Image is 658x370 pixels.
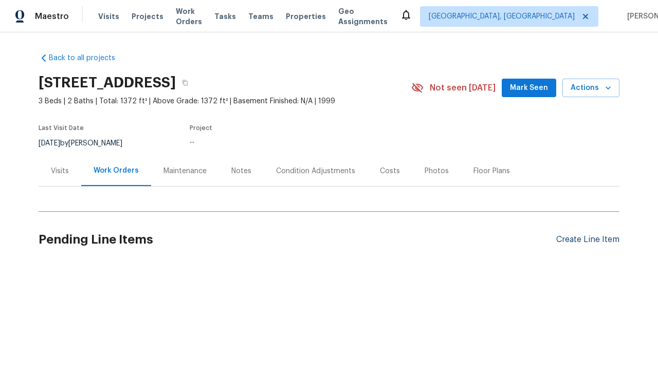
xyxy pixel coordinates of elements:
span: Teams [248,11,273,22]
a: Back to all projects [39,53,137,63]
h2: Pending Line Items [39,216,556,264]
div: Notes [231,166,251,176]
span: Properties [286,11,326,22]
span: Actions [571,82,611,95]
span: Not seen [DATE] [430,83,496,93]
span: Geo Assignments [338,6,388,27]
span: [DATE] [39,140,60,147]
div: Costs [380,166,400,176]
div: Create Line Item [556,235,619,245]
button: Actions [562,79,619,98]
div: Work Orders [94,165,139,176]
button: Copy Address [176,73,194,92]
div: Condition Adjustments [276,166,355,176]
span: Maestro [35,11,69,22]
span: Visits [98,11,119,22]
span: 3 Beds | 2 Baths | Total: 1372 ft² | Above Grade: 1372 ft² | Basement Finished: N/A | 1999 [39,96,411,106]
span: Projects [132,11,163,22]
span: [GEOGRAPHIC_DATA], [GEOGRAPHIC_DATA] [429,11,575,22]
span: Last Visit Date [39,125,84,131]
div: Visits [51,166,69,176]
div: Maintenance [163,166,207,176]
h2: [STREET_ADDRESS] [39,78,176,88]
div: ... [190,137,387,144]
span: Project [190,125,212,131]
span: Tasks [214,13,236,20]
div: Photos [425,166,449,176]
div: by [PERSON_NAME] [39,137,135,150]
span: Mark Seen [510,82,548,95]
div: Floor Plans [473,166,510,176]
span: Work Orders [176,6,202,27]
button: Mark Seen [502,79,556,98]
